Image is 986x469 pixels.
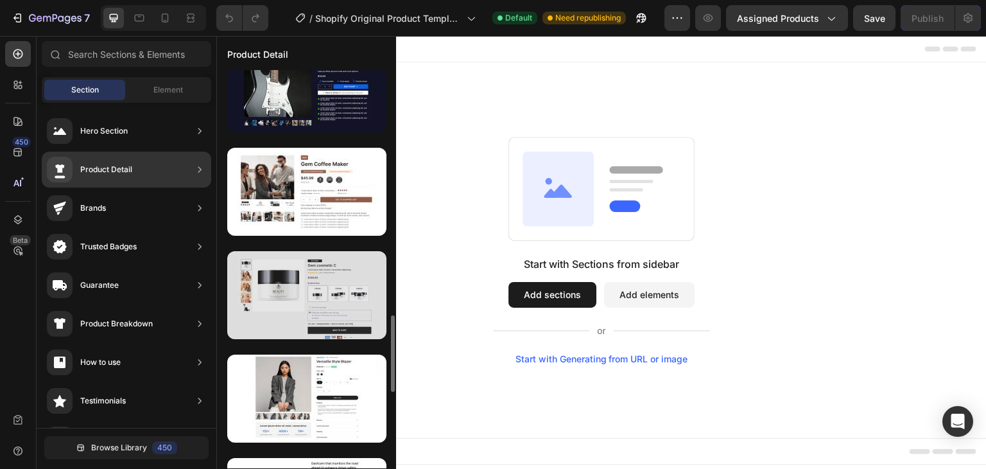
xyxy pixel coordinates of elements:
[388,246,478,272] button: Add elements
[152,441,177,454] div: 450
[309,12,313,25] span: /
[12,137,31,147] div: 450
[307,220,463,236] div: Start with Sections from sidebar
[80,202,106,215] div: Brands
[864,13,885,24] span: Save
[80,394,126,407] div: Testimonials
[505,12,532,24] span: Default
[80,317,153,330] div: Product Breakdown
[942,406,973,437] div: Open Intercom Messenger
[737,12,819,25] span: Assigned Products
[80,356,121,369] div: How to use
[216,5,268,31] div: Undo/Redo
[292,246,380,272] button: Add sections
[726,5,848,31] button: Assigned Products
[153,84,183,96] span: Element
[912,12,944,25] div: Publish
[80,163,132,176] div: Product Detail
[91,442,147,454] span: Browse Library
[853,5,895,31] button: Save
[216,36,986,469] iframe: Design area
[299,318,472,328] div: Start with Generating from URL or image
[315,12,462,25] span: Shopify Original Product Template
[80,279,119,292] div: Guarantee
[10,235,31,245] div: Beta
[80,240,137,253] div: Trusted Badges
[84,10,90,26] p: 7
[901,5,955,31] button: Publish
[71,84,99,96] span: Section
[42,41,211,67] input: Search Sections & Elements
[555,12,621,24] span: Need republishing
[5,5,96,31] button: 7
[44,436,209,459] button: Browse Library450
[80,125,128,137] div: Hero Section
